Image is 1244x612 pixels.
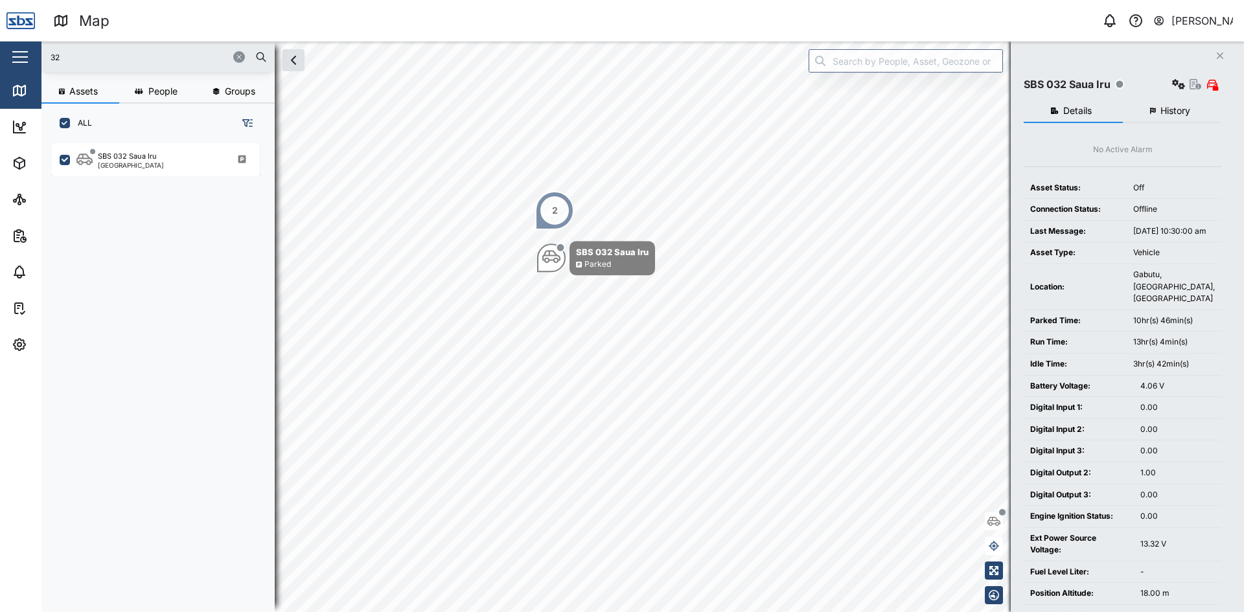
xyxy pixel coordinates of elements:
[34,156,74,170] div: Assets
[1140,467,1215,479] div: 1.00
[49,47,267,67] input: Search assets or drivers
[1030,247,1120,259] div: Asset Type:
[537,241,655,275] div: Map marker
[1140,587,1215,600] div: 18.00 m
[1030,380,1127,392] div: Battery Voltage:
[1140,402,1215,414] div: 0.00
[79,10,109,32] div: Map
[1133,247,1215,259] div: Vehicle
[1030,566,1127,578] div: Fuel Level Liter:
[1030,182,1120,194] div: Asset Status:
[69,87,98,96] span: Assets
[1140,566,1215,578] div: -
[1030,281,1120,293] div: Location:
[34,301,69,315] div: Tasks
[34,120,92,134] div: Dashboard
[1030,532,1127,556] div: Ext Power Source Voltage:
[1030,510,1127,523] div: Engine Ignition Status:
[1024,76,1111,93] div: SBS 032 Saua Iru
[1030,225,1120,238] div: Last Message:
[1063,106,1092,115] span: Details
[34,229,78,243] div: Reports
[1133,225,1215,238] div: [DATE] 10:30:00 am
[1030,336,1120,348] div: Run Time:
[1030,402,1127,414] div: Digital Input 1:
[34,84,63,98] div: Map
[1133,203,1215,216] div: Offline
[1030,358,1120,370] div: Idle Time:
[34,192,65,207] div: Sites
[1133,358,1215,370] div: 3hr(s) 42min(s)
[584,258,611,271] div: Parked
[1030,203,1120,216] div: Connection Status:
[552,203,558,218] div: 2
[1153,12,1234,30] button: [PERSON_NAME]
[1140,489,1215,501] div: 0.00
[148,87,178,96] span: People
[98,151,157,162] div: SBS 032 Saua Iru
[1140,380,1215,392] div: 4.06 V
[225,87,255,96] span: Groups
[1133,182,1215,194] div: Off
[34,265,74,279] div: Alarms
[1030,587,1127,600] div: Position Altitude:
[809,49,1003,73] input: Search by People, Asset, Geozone or Place
[1140,445,1215,457] div: 0.00
[1140,510,1215,523] div: 0.00
[535,191,574,230] div: Map marker
[6,6,35,35] img: Main Logo
[70,118,92,128] label: ALL
[576,245,649,258] div: SBS 032 Saua Iru
[1160,106,1190,115] span: History
[1093,144,1153,156] div: No Active Alarm
[1030,315,1120,327] div: Parked Time:
[34,337,80,352] div: Settings
[1140,424,1215,436] div: 0.00
[1171,13,1234,29] div: [PERSON_NAME]
[1030,489,1127,501] div: Digital Output 3:
[1140,538,1215,550] div: 13.32 V
[98,162,164,168] div: [GEOGRAPHIC_DATA]
[1133,315,1215,327] div: 10hr(s) 46min(s)
[1133,269,1215,305] div: Gabutu, [GEOGRAPHIC_DATA], [GEOGRAPHIC_DATA]
[52,139,274,602] div: grid
[1030,424,1127,436] div: Digital Input 2:
[1133,336,1215,348] div: 13hr(s) 4min(s)
[1030,467,1127,479] div: Digital Output 2:
[1030,445,1127,457] div: Digital Input 3:
[41,41,1244,612] canvas: Map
